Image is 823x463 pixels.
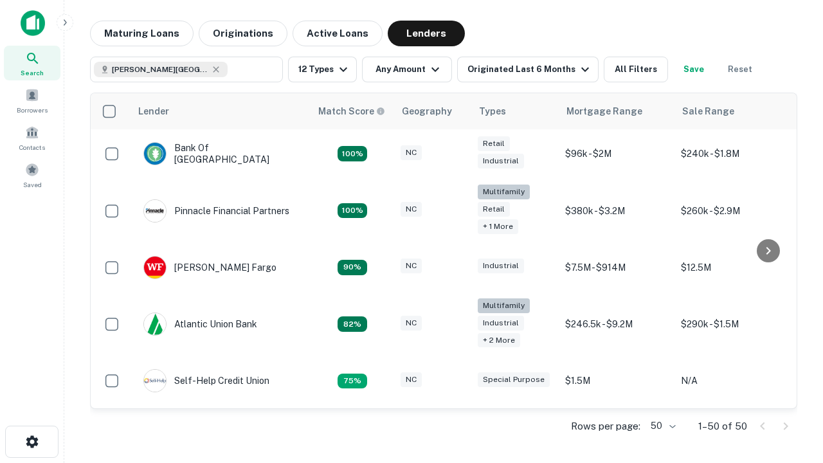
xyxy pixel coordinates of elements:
div: + 2 more [478,333,520,348]
img: picture [144,143,166,165]
div: Types [479,104,506,119]
div: Industrial [478,316,524,331]
button: 12 Types [288,57,357,82]
div: Special Purpose [478,372,550,387]
div: + 1 more [478,219,518,234]
div: Mortgage Range [566,104,642,119]
p: 1–50 of 50 [698,419,747,434]
div: Sale Range [682,104,734,119]
th: Geography [394,93,471,129]
div: Atlantic Union Bank [143,313,257,336]
td: $290k - $1.5M [674,292,790,357]
div: Matching Properties: 10, hasApolloMatch: undefined [338,374,367,389]
button: Maturing Loans [90,21,194,46]
div: Matching Properties: 24, hasApolloMatch: undefined [338,203,367,219]
div: Capitalize uses an advanced AI algorithm to match your search with the best lender. The match sco... [318,104,385,118]
span: Contacts [19,142,45,152]
a: Contacts [4,120,60,155]
div: Multifamily [478,298,530,313]
a: Borrowers [4,83,60,118]
div: Matching Properties: 12, hasApolloMatch: undefined [338,260,367,275]
button: Originations [199,21,287,46]
button: Save your search to get updates of matches that match your search criteria. [673,57,714,82]
span: [PERSON_NAME][GEOGRAPHIC_DATA], [GEOGRAPHIC_DATA] [112,64,208,75]
img: picture [144,313,166,335]
iframe: Chat Widget [759,360,823,422]
div: Originated Last 6 Months [467,62,593,77]
img: capitalize-icon.png [21,10,45,36]
button: All Filters [604,57,668,82]
span: Borrowers [17,105,48,115]
a: Search [4,46,60,80]
th: Types [471,93,559,129]
button: Reset [719,57,761,82]
td: $12.5M [674,243,790,292]
td: $96k - $2M [559,129,674,178]
div: Retail [478,136,510,151]
td: $7.5M - $914M [559,243,674,292]
th: Mortgage Range [559,93,674,129]
div: Multifamily [478,185,530,199]
div: NC [401,145,422,160]
span: Search [21,68,44,78]
td: $240k - $1.8M [674,129,790,178]
td: $380k - $3.2M [559,178,674,243]
td: $246.5k - $9.2M [559,292,674,357]
div: NC [401,202,422,217]
div: Matching Properties: 11, hasApolloMatch: undefined [338,316,367,332]
div: Retail [478,202,510,217]
td: N/A [674,356,790,405]
div: Industrial [478,259,524,273]
td: $260k - $2.9M [674,178,790,243]
a: Saved [4,158,60,192]
h6: Match Score [318,104,383,118]
div: 50 [646,417,678,435]
div: [PERSON_NAME] Fargo [143,256,276,279]
th: Sale Range [674,93,790,129]
div: Lender [138,104,169,119]
img: picture [144,200,166,222]
div: NC [401,259,422,273]
th: Lender [131,93,311,129]
button: Originated Last 6 Months [457,57,599,82]
p: Rows per page: [571,419,640,434]
button: Lenders [388,21,465,46]
div: Matching Properties: 14, hasApolloMatch: undefined [338,146,367,161]
div: Geography [402,104,452,119]
div: Bank Of [GEOGRAPHIC_DATA] [143,142,298,165]
div: Pinnacle Financial Partners [143,199,289,222]
span: Saved [23,179,42,190]
button: Any Amount [362,57,452,82]
td: $1.5M [559,356,674,405]
img: picture [144,370,166,392]
img: picture [144,257,166,278]
th: Capitalize uses an advanced AI algorithm to match your search with the best lender. The match sco... [311,93,394,129]
div: Industrial [478,154,524,168]
button: Active Loans [293,21,383,46]
div: NC [401,372,422,387]
div: NC [401,316,422,331]
div: Self-help Credit Union [143,369,269,392]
